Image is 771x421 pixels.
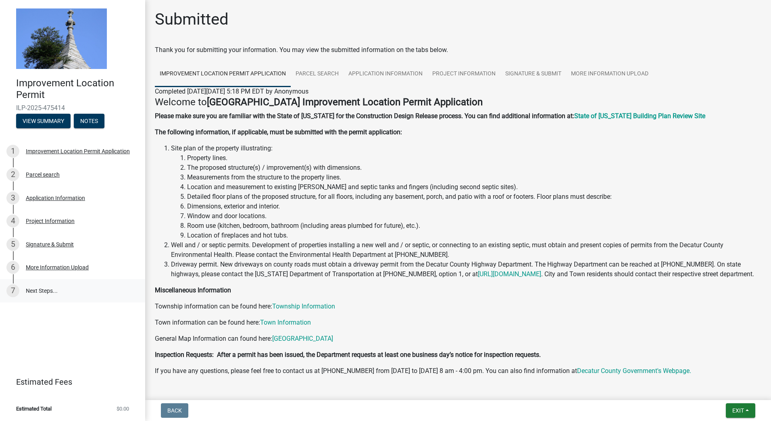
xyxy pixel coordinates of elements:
span: Completed [DATE][DATE] 5:18 PM EDT by Anonymous [155,88,308,95]
a: Project Information [427,61,500,87]
li: Measurements from the structure to the property lines. [187,173,761,182]
span: $0.00 [117,406,129,411]
img: Decatur County, Indiana [16,8,107,69]
div: More Information Upload [26,265,89,270]
span: Exit [732,407,744,414]
li: Site plan of the property illustrating: [171,144,761,240]
p: General Map Information can found here: [155,334,761,344]
strong: Miscellaneous Information [155,286,231,294]
span: Back [167,407,182,414]
div: 7 [6,284,19,297]
a: Estimated Fees [6,374,132,390]
div: Parcel search [26,172,60,177]
a: Township Information [272,302,335,310]
li: Location and measurement to existing [PERSON_NAME] and septic tanks and fingers (including second... [187,182,761,192]
li: Property lines. [187,153,761,163]
button: Notes [74,114,104,128]
li: Dimensions, exterior and interior. [187,202,761,211]
button: Back [161,403,188,418]
strong: [GEOGRAPHIC_DATA] Improvement Location Permit Application [207,96,483,108]
button: Exit [726,403,755,418]
li: Room use (kitchen, bedroom, bathroom (including areas plumbed for future), etc.). [187,221,761,231]
a: More Information Upload [566,61,653,87]
div: 1 [6,145,19,158]
li: Window and door locations. [187,211,761,221]
strong: The following information, if applicable, must be submitted with the permit application: [155,128,402,136]
p: Township information can be found here: [155,302,761,311]
wm-modal-confirm: Summary [16,118,71,125]
li: The proposed structure(s) / improvement(s) with dimensions. [187,163,761,173]
h4: Improvement Location Permit [16,77,139,101]
a: Signature & Submit [500,61,566,87]
h1: Submitted [155,10,229,29]
button: View Summary [16,114,71,128]
a: Decatur County Government's Webpage. [577,367,691,375]
div: Improvement Location Permit Application [26,148,130,154]
li: Detailed floor plans of the proposed structure, for all floors, including any basement, porch, an... [187,192,761,202]
a: Town Information [260,319,311,326]
strong: Please make sure you are familiar with the State of [US_STATE] for the Construction Design Releas... [155,112,574,120]
div: Application Information [26,195,85,201]
p: Town information can be found here: [155,318,761,327]
div: Project Information [26,218,75,224]
div: 4 [6,215,19,227]
h4: Welcome to [155,96,761,108]
div: Thank you for submitting your information. You may view the submitted information on the tabs below. [155,45,761,55]
p: If you have any questions, please feel free to contact us at [PHONE_NUMBER] from [DATE] to [DATE]... [155,366,761,376]
li: Well and / or septic permits. Development of properties installing a new well and / or septic, or... [171,240,761,260]
div: 2 [6,168,19,181]
div: Signature & Submit [26,242,74,247]
span: ILP-2025-475414 [16,104,129,112]
a: Improvement Location Permit Application [155,61,291,87]
a: Application Information [344,61,427,87]
div: 3 [6,192,19,204]
a: Parcel search [291,61,344,87]
div: 6 [6,261,19,274]
wm-modal-confirm: Notes [74,118,104,125]
a: State of [US_STATE] Building Plan Review Site [574,112,705,120]
li: Location of fireplaces and hot tubs. [187,231,761,240]
a: [URL][DOMAIN_NAME] [478,270,541,278]
div: 5 [6,238,19,251]
span: Estimated Total [16,406,52,411]
li: Driveway permit. New driveways on county roads must obtain a driveway permit from the Decatur Cou... [171,260,761,279]
a: [GEOGRAPHIC_DATA] [272,335,333,342]
strong: Inspection Requests: After a permit has been issued, the Department requests at least one busines... [155,351,541,358]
